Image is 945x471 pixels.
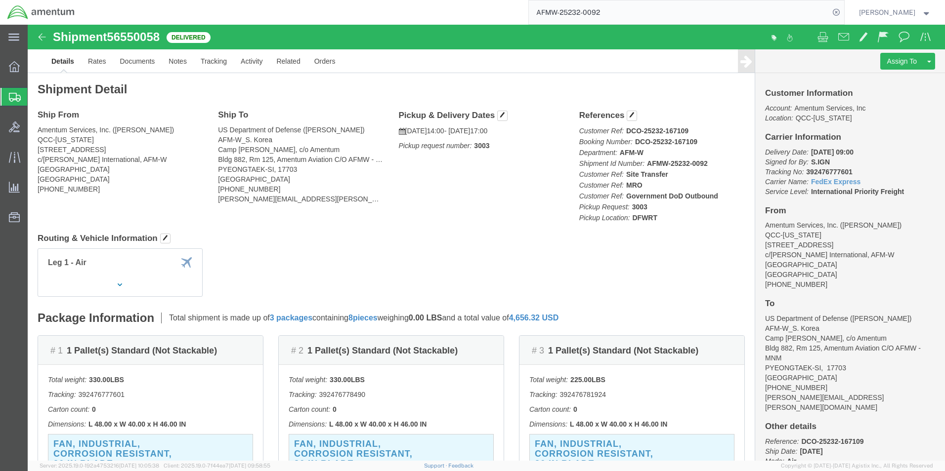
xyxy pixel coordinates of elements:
[7,5,75,20] img: logo
[781,462,933,470] span: Copyright © [DATE]-[DATE] Agistix Inc., All Rights Reserved
[119,463,159,469] span: [DATE] 10:05:38
[448,463,473,469] a: Feedback
[40,463,159,469] span: Server: 2025.19.0-192a4753216
[229,463,270,469] span: [DATE] 09:58:55
[424,463,449,469] a: Support
[859,7,915,18] span: Regina Escobar
[529,0,829,24] input: Search for shipment number, reference number
[28,25,945,461] iframe: FS Legacy Container
[859,6,932,18] button: [PERSON_NAME]
[164,463,270,469] span: Client: 2025.19.0-7f44ea7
